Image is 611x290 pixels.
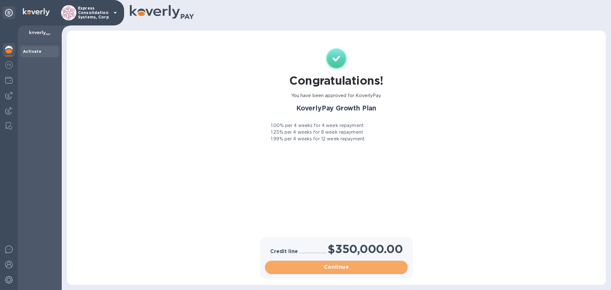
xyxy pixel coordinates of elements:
[23,49,41,54] b: Activate
[3,6,15,19] div: Unpin categories
[289,74,383,87] h1: Congratulations!
[5,76,13,84] img: Wallets
[327,242,403,256] h1: $350,000.00
[271,136,365,142] p: 1.99% per 4 weeks for 12 week repayment
[261,104,411,112] h2: KoverlyPay Growth Plan
[271,122,364,129] p: 1.00% per 4 weeks for 4 week repayment
[78,6,110,19] p: Express Consolidation Systems, Corp
[23,8,50,16] img: Logo
[265,261,408,273] button: Continue
[291,92,382,99] p: You have been approved for KoverlyPay.
[271,129,363,136] p: 1.25% per 4 weeks for 8 week repayment
[270,263,403,271] span: Continue
[270,249,298,255] h3: Credit line
[5,61,13,69] img: Foreign exchange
